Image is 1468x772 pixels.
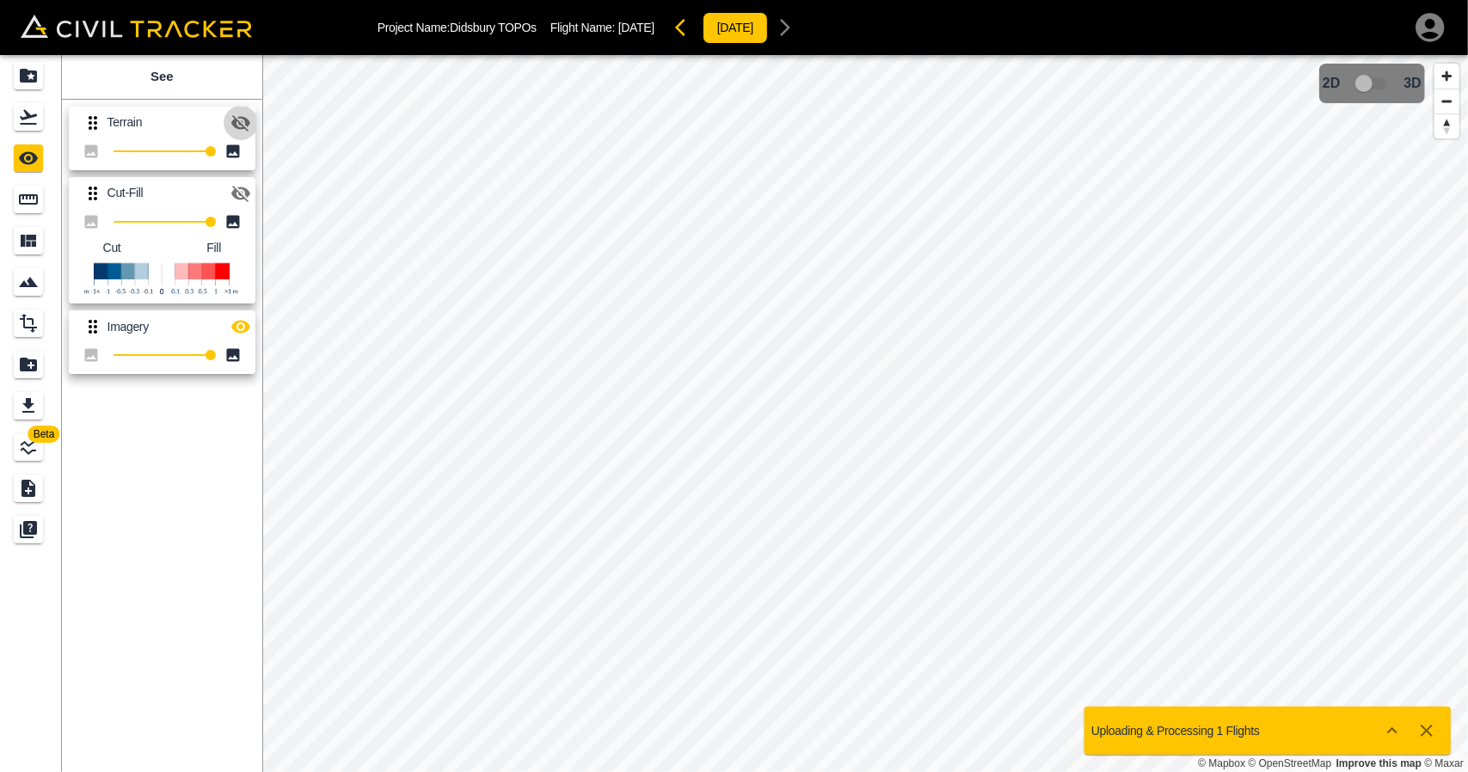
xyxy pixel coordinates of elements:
p: Project Name: Didsbury TOPOs [378,21,537,34]
button: Zoom in [1434,64,1459,89]
button: Reset bearing to north [1434,113,1459,138]
span: 3D model not uploaded yet [1348,67,1397,100]
a: Maxar [1424,757,1464,769]
button: [DATE] [703,12,768,44]
canvas: Map [262,55,1468,772]
a: Mapbox [1198,757,1245,769]
a: Map feedback [1336,757,1422,769]
img: Civil Tracker [21,15,252,39]
p: Uploading & Processing 1 Flights [1091,724,1260,738]
span: 3D [1404,76,1422,91]
button: Zoom out [1434,89,1459,113]
a: OpenStreetMap [1249,757,1332,769]
span: [DATE] [618,21,654,34]
p: Flight Name: [550,21,654,34]
span: 2D [1323,76,1340,91]
button: Show more [1375,714,1410,748]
